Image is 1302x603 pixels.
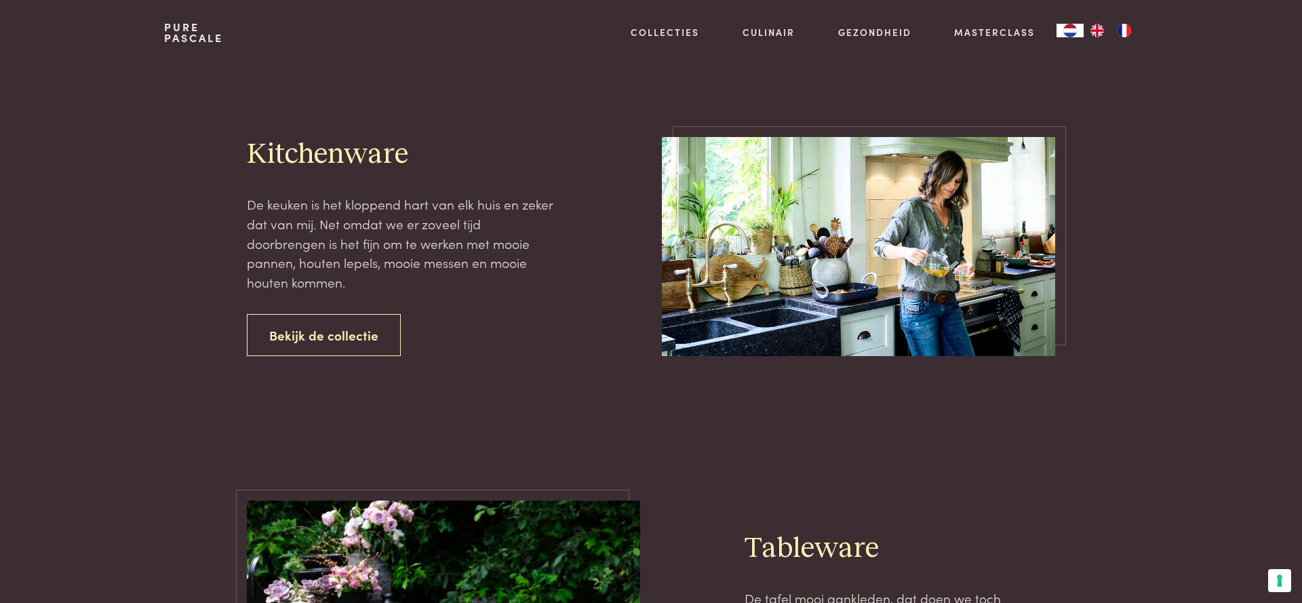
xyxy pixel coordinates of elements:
[838,25,911,39] a: Gezondheid
[1268,569,1291,592] button: Uw voorkeuren voor toestemming voor trackingtechnologieën
[1057,24,1138,37] aside: Language selected: Nederlands
[247,195,557,292] p: De keuken is het kloppend hart van elk huis en zeker dat van mij. Net omdat we er zoveel tijd doo...
[247,314,401,357] a: Bekijk de collectie
[1084,24,1111,37] a: EN
[1057,24,1084,37] div: Language
[743,25,795,39] a: Culinair
[1111,24,1138,37] a: FR
[247,137,557,173] h2: Kitchenware
[1084,24,1138,37] ul: Language list
[662,137,1055,356] img: pure-pascale-naessens-pn356186
[631,25,699,39] a: Collecties
[164,22,223,43] a: PurePascale
[745,531,1055,567] h2: Tableware
[1057,24,1084,37] a: NL
[954,25,1035,39] a: Masterclass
